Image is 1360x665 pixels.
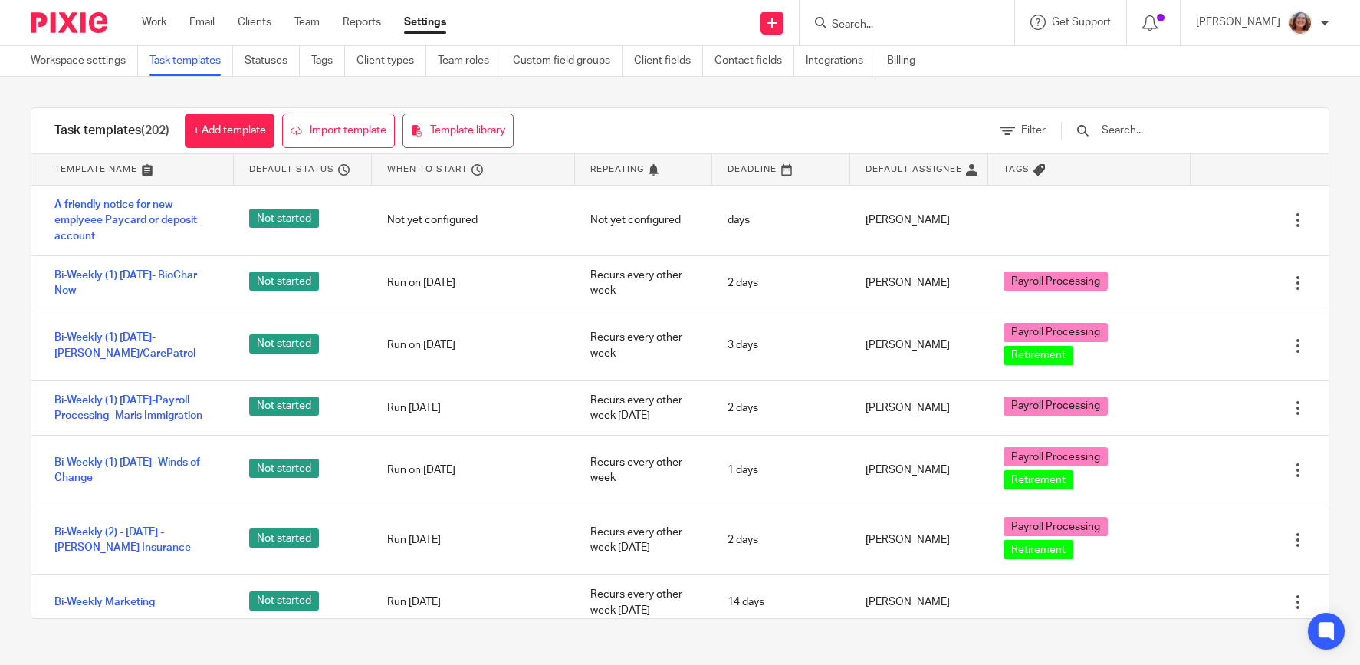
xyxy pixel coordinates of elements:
[141,124,169,137] span: (202)
[1011,449,1100,465] span: Payroll Processing
[634,46,703,76] a: Client fields
[712,521,850,559] div: 2 days
[575,256,713,311] div: Recurs every other week
[142,15,166,30] a: Work
[372,326,574,364] div: Run on [DATE]
[372,389,574,427] div: Run [DATE]
[372,583,574,621] div: Run [DATE]
[31,12,107,33] img: Pixie
[372,201,574,239] div: Not yet configured
[249,272,319,291] span: Not started
[249,334,319,354] span: Not started
[1011,347,1066,363] span: Retirement
[887,46,927,76] a: Billing
[712,583,850,621] div: 14 days
[1011,542,1066,558] span: Retirement
[714,46,794,76] a: Contact fields
[1011,472,1066,488] span: Retirement
[54,455,218,486] a: Bi-Weekly (1) [DATE]- Winds of Change
[54,163,137,176] span: Template name
[54,393,218,424] a: Bi-Weekly (1) [DATE]-Payroll Processing- Maris Immigration
[294,15,320,30] a: Team
[575,443,713,498] div: Recurs every other week
[575,381,713,436] div: Recurs every other week [DATE]
[1004,163,1030,176] span: Tags
[54,123,169,139] h1: Task templates
[249,528,319,548] span: Not started
[590,163,644,176] span: Repeating
[575,318,713,373] div: Recurs every other week
[850,451,988,489] div: [PERSON_NAME]
[54,594,155,610] a: Bi-Weekly Marketing
[438,46,501,76] a: Team roles
[282,114,395,148] a: Import template
[1011,274,1100,289] span: Payroll Processing
[404,15,446,30] a: Settings
[238,15,271,30] a: Clients
[54,330,218,361] a: Bi-Weekly (1) [DATE]- [PERSON_NAME]/CarePatrol
[575,513,713,568] div: Recurs every other week [DATE]
[850,201,988,239] div: [PERSON_NAME]
[356,46,426,76] a: Client types
[850,389,988,427] div: [PERSON_NAME]
[1196,15,1280,30] p: [PERSON_NAME]
[249,591,319,611] span: Not started
[850,583,988,621] div: [PERSON_NAME]
[311,46,345,76] a: Tags
[249,163,334,176] span: Default status
[1100,122,1279,139] input: Search...
[1288,11,1312,35] img: LB%20Reg%20Headshot%208-2-23.jpg
[245,46,300,76] a: Statuses
[54,197,218,244] a: A friendly notice for new emplyeee Paycard or deposit account
[387,163,468,176] span: When to start
[712,389,850,427] div: 2 days
[806,46,875,76] a: Integrations
[372,264,574,302] div: Run on [DATE]
[830,18,968,32] input: Search
[1011,519,1100,535] span: Payroll Processing
[189,15,215,30] a: Email
[1011,324,1100,340] span: Payroll Processing
[850,521,988,559] div: [PERSON_NAME]
[343,15,381,30] a: Reports
[575,201,713,239] div: Not yet configured
[31,46,138,76] a: Workspace settings
[54,525,218,556] a: Bi-Weekly (2) - [DATE] - [PERSON_NAME] Insurance
[513,46,623,76] a: Custom field groups
[850,264,988,302] div: [PERSON_NAME]
[575,575,713,630] div: Recurs every other week [DATE]
[1021,125,1046,136] span: Filter
[402,114,514,148] a: Template library
[850,326,988,364] div: [PERSON_NAME]
[1011,398,1100,413] span: Payroll Processing
[249,209,319,228] span: Not started
[712,326,850,364] div: 3 days
[149,46,233,76] a: Task templates
[712,264,850,302] div: 2 days
[728,163,777,176] span: Deadline
[712,451,850,489] div: 1 days
[54,268,218,299] a: Bi-Weekly (1) [DATE]- BioChar Now
[372,521,574,559] div: Run [DATE]
[249,397,319,416] span: Not started
[372,451,574,489] div: Run on [DATE]
[712,201,850,239] div: days
[1052,17,1111,28] span: Get Support
[249,459,319,478] span: Not started
[866,163,962,176] span: Default assignee
[185,114,274,148] a: + Add template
